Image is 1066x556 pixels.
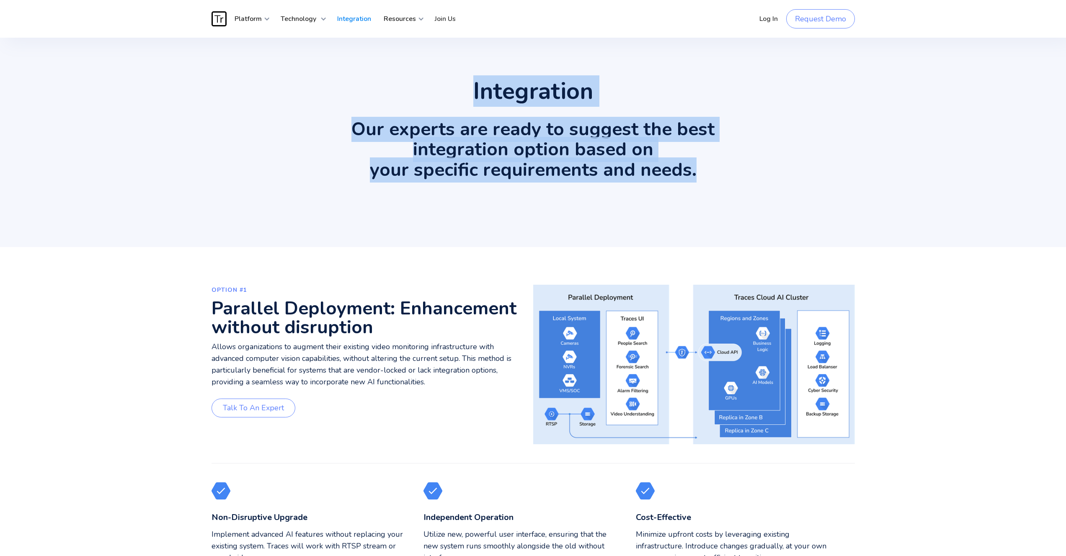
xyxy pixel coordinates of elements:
[786,9,855,28] a: Request Demo
[212,341,527,388] p: Allows organizations to augment their existing video monitoring infrastructure with advanced comp...
[212,512,307,523] strong: Non-Disruptive Upgrade
[212,285,421,295] div: OPTION #1
[228,6,270,31] div: Platform
[281,14,316,23] strong: Technology
[377,6,424,31] div: Resources
[636,512,836,523] h4: ‍
[331,6,377,31] a: Integration
[235,14,262,23] strong: Platform
[384,14,416,23] strong: Resources
[212,11,227,26] img: Traces Logo
[212,399,295,417] a: Talk to an expert
[428,6,462,31] a: Join Us
[212,299,527,337] h3: Parallel Deployment: Enhancement without disruption
[351,119,715,180] h2: Our experts are ready to suggest the best integration option based on your specific requirements ...
[212,11,228,26] a: home
[473,80,593,103] h1: Integration
[274,6,327,31] div: Technology
[423,512,514,523] strong: Independent Operation
[753,6,784,31] a: Log In
[636,512,691,523] strong: Cost-Effective
[533,285,855,444] img: Traces Parallel Deployment diagram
